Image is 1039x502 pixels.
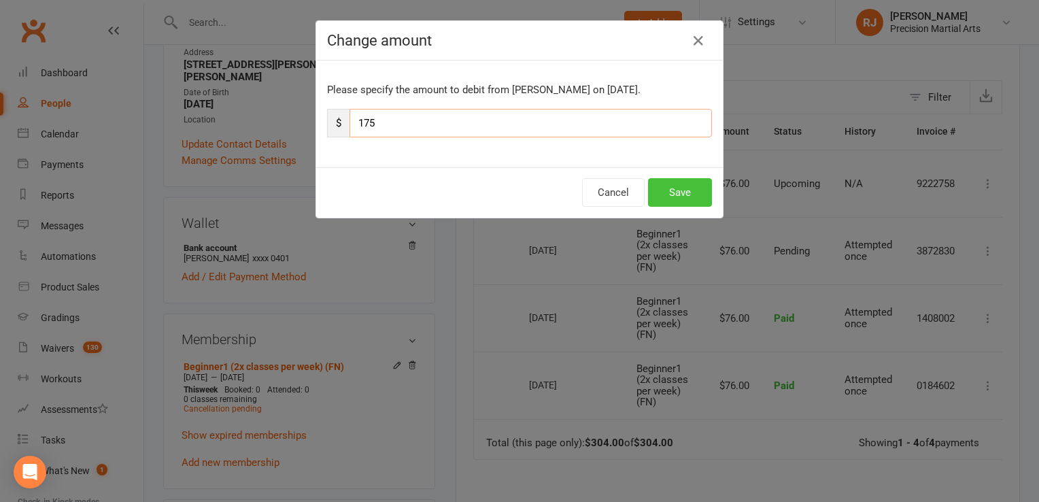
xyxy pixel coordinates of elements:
[327,32,712,49] h4: Change amount
[582,178,645,207] button: Cancel
[687,30,709,52] button: Close
[14,456,46,488] div: Open Intercom Messenger
[327,82,712,98] p: Please specify the amount to debit from [PERSON_NAME] on [DATE].
[327,109,350,137] span: $
[648,178,712,207] button: Save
